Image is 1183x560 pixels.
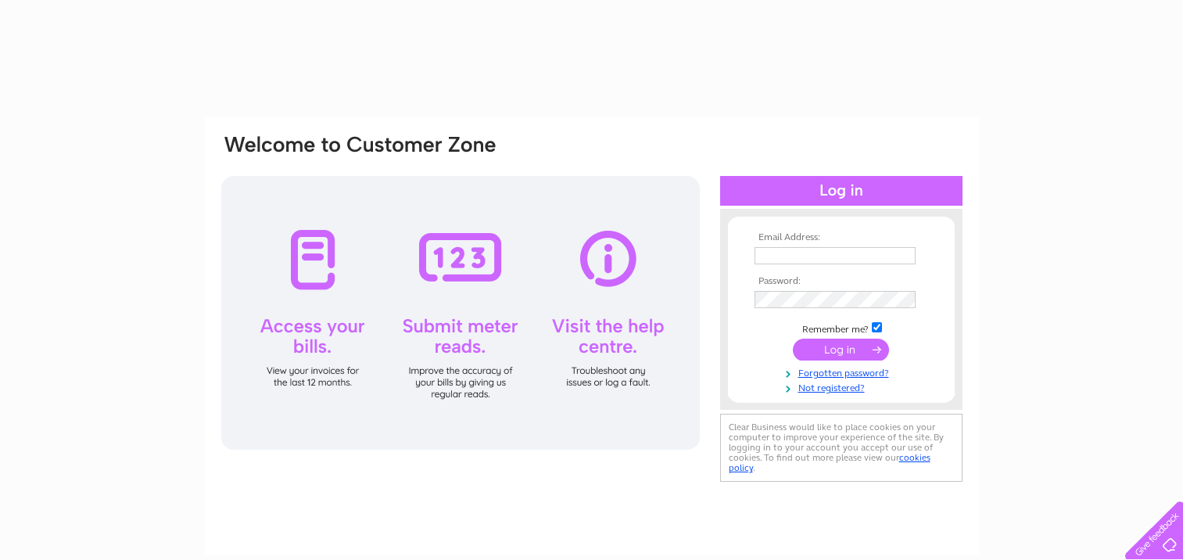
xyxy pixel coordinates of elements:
[729,452,930,473] a: cookies policy
[793,339,889,361] input: Submit
[755,379,932,394] a: Not registered?
[755,364,932,379] a: Forgotten password?
[751,320,932,336] td: Remember me?
[720,414,963,482] div: Clear Business would like to place cookies on your computer to improve your experience of the sit...
[751,232,932,243] th: Email Address:
[751,276,932,287] th: Password:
